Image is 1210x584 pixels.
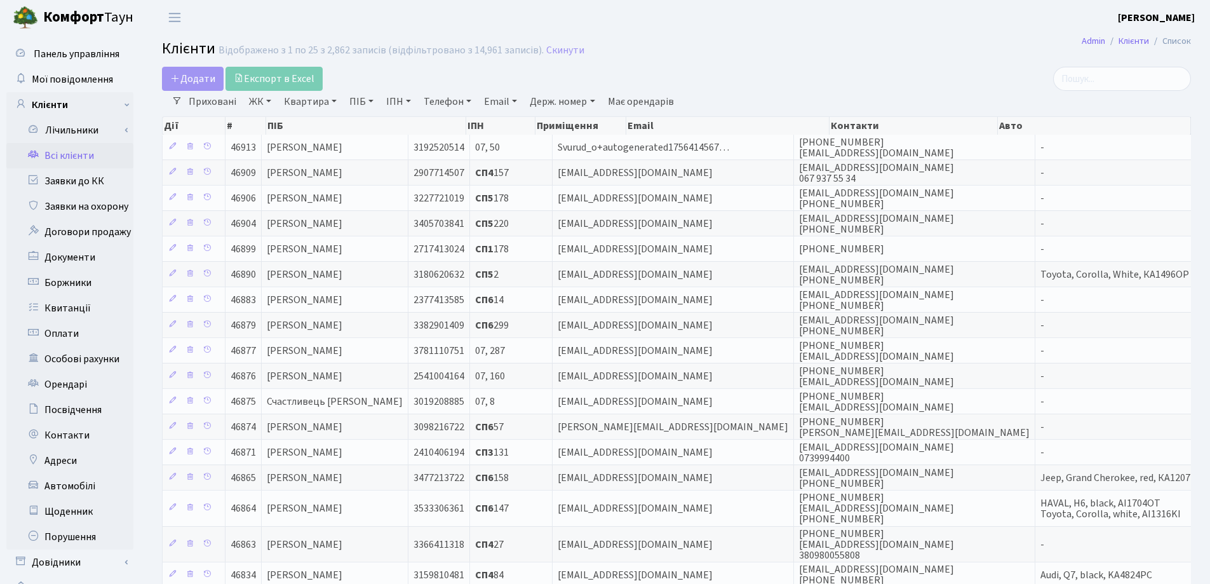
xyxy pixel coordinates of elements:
th: # [225,117,266,135]
span: [PERSON_NAME] [267,420,342,434]
span: 178 [475,242,509,256]
a: Документи [6,245,133,270]
span: 46864 [231,501,256,515]
span: 46874 [231,420,256,434]
a: Мої повідомлення [6,67,133,92]
span: 46904 [231,217,256,231]
span: 178 [475,191,509,205]
span: [EMAIL_ADDRESS][DOMAIN_NAME] [558,568,713,582]
span: 46876 [231,369,256,383]
span: 07, 160 [475,369,505,383]
span: 07, 287 [475,344,505,358]
button: Переключити навігацію [159,7,191,28]
span: 27 [475,538,504,552]
span: [PERSON_NAME] [267,268,342,282]
span: Счастливець [PERSON_NAME] [267,395,403,409]
span: - [1040,166,1044,180]
span: [EMAIL_ADDRESS][DOMAIN_NAME] [558,268,713,282]
a: Довідники [6,550,133,575]
span: [EMAIL_ADDRESS][DOMAIN_NAME] 0739994400 [799,440,954,465]
span: 46890 [231,268,256,282]
span: 3159810481 [413,568,464,582]
span: 2717413024 [413,242,464,256]
span: 299 [475,318,509,332]
span: [EMAIL_ADDRESS][DOMAIN_NAME] [558,293,713,307]
span: 158 [475,471,509,485]
a: Має орендарів [603,91,679,112]
a: ІПН [381,91,416,112]
span: - [1040,420,1044,434]
span: 46906 [231,191,256,205]
span: 3098216722 [413,420,464,434]
span: [PERSON_NAME] [267,318,342,332]
span: 2377413585 [413,293,464,307]
span: [EMAIL_ADDRESS][DOMAIN_NAME] [PHONE_NUMBER] [799,212,954,236]
span: [PERSON_NAME] [267,217,342,231]
a: Приховані [184,91,241,112]
span: - [1040,538,1044,552]
span: - [1040,217,1044,231]
span: - [1040,395,1044,409]
span: [EMAIL_ADDRESS][DOMAIN_NAME] [558,344,713,358]
span: [EMAIL_ADDRESS][DOMAIN_NAME] [558,242,713,256]
a: Клієнти [6,92,133,118]
span: [EMAIL_ADDRESS][DOMAIN_NAME] 067 937 55 34 [799,161,954,186]
span: [PERSON_NAME] [267,538,342,552]
span: Jeep, Grand Cherokee, red, КА1207РК [1040,471,1203,485]
a: Оплати [6,321,133,346]
span: [EMAIL_ADDRESS][DOMAIN_NAME] [558,369,713,383]
span: 3533306361 [413,501,464,515]
a: Особові рахунки [6,346,133,372]
span: 14 [475,293,504,307]
a: Договори продажу [6,219,133,245]
span: - [1040,369,1044,383]
b: СП6 [475,318,494,332]
span: 46913 [231,140,256,154]
span: 46865 [231,471,256,485]
b: СП5 [475,191,494,205]
a: Орендарі [6,372,133,397]
span: 2907714507 [413,166,464,180]
span: 131 [475,445,509,459]
span: [PERSON_NAME] [267,140,342,154]
span: Toyota, Corolla, White, КА1496ОР [1040,268,1189,282]
span: 3180620632 [413,268,464,282]
a: Клієнти [1119,34,1149,48]
a: Контакти [6,423,133,448]
span: [PHONE_NUMBER] [799,242,884,256]
span: 46875 [231,395,256,409]
a: Заявки до КК [6,168,133,194]
span: HAVAL, H6, black, AI1704OT Toyota, Corolla, white, AI1316KI [1040,496,1181,521]
li: Список [1149,34,1191,48]
span: [PHONE_NUMBER] [EMAIL_ADDRESS][DOMAIN_NAME] 380980055808 [799,527,954,562]
span: - [1040,191,1044,205]
span: [PHONE_NUMBER] [EMAIL_ADDRESS][DOMAIN_NAME] [799,135,954,160]
span: [PHONE_NUMBER] [EMAIL_ADDRESS][DOMAIN_NAME] [799,390,954,414]
span: [EMAIL_ADDRESS][DOMAIN_NAME] [PHONE_NUMBER] [799,186,954,211]
th: ПІБ [266,117,466,135]
a: ПІБ [344,91,379,112]
a: Посвідчення [6,397,133,423]
img: logo.png [13,5,38,31]
th: Email [626,117,829,135]
span: 220 [475,217,509,231]
b: СП4 [475,538,494,552]
span: [PERSON_NAME] [267,293,342,307]
span: Додати [170,72,215,86]
span: [PHONE_NUMBER] [EMAIL_ADDRESS][DOMAIN_NAME] [799,364,954,389]
span: [EMAIL_ADDRESS][DOMAIN_NAME] [558,471,713,485]
b: СП3 [475,445,494,459]
b: СП4 [475,568,494,582]
span: [PERSON_NAME] [267,191,342,205]
span: 07, 8 [475,395,495,409]
span: [EMAIL_ADDRESS][DOMAIN_NAME] [558,501,713,515]
b: СП6 [475,293,494,307]
span: 3192520514 [413,140,464,154]
span: 46834 [231,568,256,582]
span: - [1040,445,1044,459]
span: 46899 [231,242,256,256]
span: 46909 [231,166,256,180]
span: 46879 [231,318,256,332]
span: - [1040,344,1044,358]
a: Експорт в Excel [225,67,323,91]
